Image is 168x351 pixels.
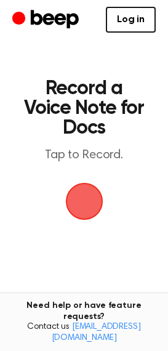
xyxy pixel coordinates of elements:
a: [EMAIL_ADDRESS][DOMAIN_NAME] [52,323,141,342]
p: Tap to Record. [22,148,146,163]
h1: Record a Voice Note for Docs [22,79,146,138]
a: Beep [12,8,82,32]
span: Contact us [7,322,161,344]
img: Beep Logo [66,183,103,220]
a: Log in [106,7,156,33]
